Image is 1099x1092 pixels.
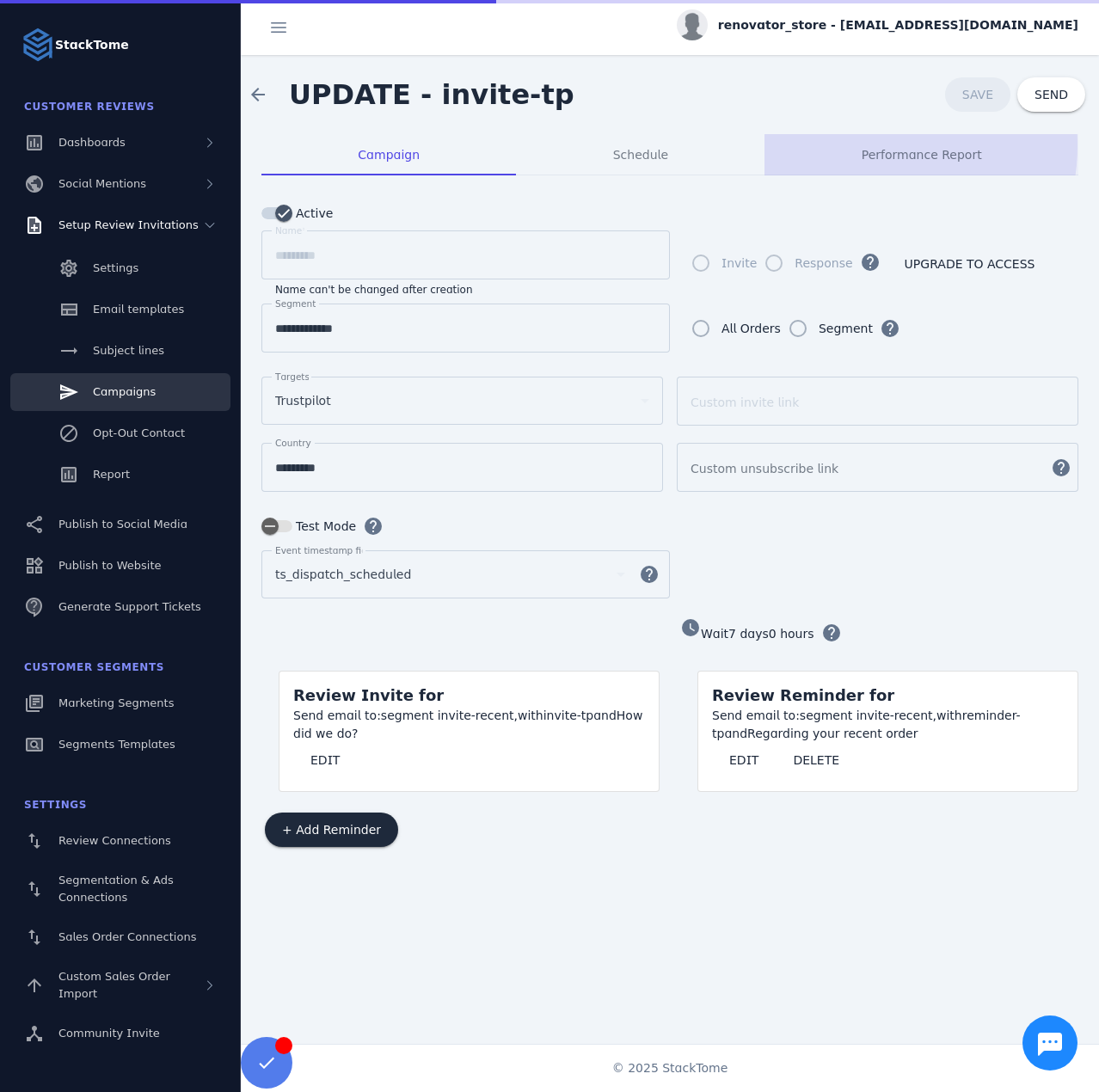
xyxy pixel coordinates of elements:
[10,291,230,328] a: Email templates
[10,506,230,543] a: Publish to Social Media
[58,136,126,149] span: Dashboards
[936,709,962,722] span: with
[712,707,1064,743] div: segment invite-recent, reminder-tp Regarding your recent order
[712,686,894,704] span: Review Reminder for
[293,707,645,743] div: segment invite-recent, invite-tp How did we do?
[1035,89,1068,101] span: SEND
[718,253,757,273] label: Invite
[712,743,776,777] button: EDIT
[701,627,728,641] span: Wait
[93,468,130,481] span: Report
[275,298,316,309] mat-label: Segment
[10,684,230,722] a: Marketing Segments
[275,318,656,339] input: Segment
[10,1015,230,1052] a: Community Invite
[721,318,781,339] div: All Orders
[282,824,381,836] span: + Add Reminder
[10,373,230,411] a: Campaigns
[10,547,230,585] a: Publish to Website
[358,149,420,161] span: Campaign
[293,743,357,777] button: EDIT
[275,371,310,382] mat-label: Targets
[691,396,799,409] mat-label: Custom invite link
[58,696,174,709] span: Marketing Segments
[293,709,381,722] span: Send email to:
[58,218,199,231] span: Setup Review Invitations
[776,743,856,777] button: DELETE
[292,516,356,537] label: Test Mode
[289,78,574,111] span: UPDATE - invite-tp
[58,559,161,572] span: Publish to Website
[310,754,340,766] span: EDIT
[24,661,164,673] span: Customer Segments
[887,247,1053,281] button: UPGRADE TO ACCESS
[905,258,1035,270] span: UPGRADE TO ACCESS
[769,627,814,641] span: 0 hours
[10,863,230,915] a: Segmentation & Ads Connections
[793,754,839,766] span: DELETE
[275,564,411,585] span: ts_dispatch_scheduled
[275,279,473,297] mat-hint: Name can't be changed after creation
[791,253,852,273] label: Response
[677,9,1078,40] button: renovator_store - [EMAIL_ADDRESS][DOMAIN_NAME]
[680,617,701,638] mat-icon: watch_later
[55,36,129,54] strong: StackTome
[58,518,187,531] span: Publish to Social Media
[58,177,146,190] span: Social Mentions
[712,709,800,722] span: Send email to:
[612,1059,728,1077] span: © 2025 StackTome
[58,834,171,847] span: Review Connections
[10,332,230,370] a: Subject lines
[58,874,174,904] span: Segmentation & Ads Connections
[718,16,1078,34] span: renovator_store - [EMAIL_ADDRESS][DOMAIN_NAME]
[10,456,230,494] a: Report
[93,344,164,357] span: Subject lines
[275,545,375,555] mat-label: Event timestamp field
[58,1027,160,1040] span: Community Invite
[58,600,201,613] span: Generate Support Tickets
[815,318,873,339] label: Segment
[275,390,331,411] span: Trustpilot
[10,726,230,764] a: Segments Templates
[275,225,302,236] mat-label: Name
[93,261,138,274] span: Settings
[10,588,230,626] a: Generate Support Tickets
[729,754,758,766] span: EDIT
[10,414,230,452] a: Opt-Out Contact
[21,28,55,62] img: Logo image
[593,709,617,722] span: and
[10,918,230,956] a: Sales Order Connections
[58,970,170,1000] span: Custom Sales Order Import
[275,457,649,478] input: Country
[518,709,543,722] span: with
[293,686,444,704] span: Review Invite for
[265,813,398,847] button: + Add Reminder
[862,149,982,161] span: Performance Report
[58,738,175,751] span: Segments Templates
[677,9,708,40] img: profile.jpg
[10,822,230,860] a: Review Connections
[275,438,311,448] mat-label: Country
[24,799,87,811] span: Settings
[629,564,670,585] mat-icon: help
[93,385,156,398] span: Campaigns
[10,249,230,287] a: Settings
[24,101,155,113] span: Customer Reviews
[292,203,333,224] label: Active
[613,149,668,161] span: Schedule
[93,303,184,316] span: Email templates
[1017,77,1085,112] button: SEND
[724,727,747,740] span: and
[728,627,769,641] span: 7 days
[691,462,838,475] mat-label: Custom unsubscribe link
[93,426,185,439] span: Opt-Out Contact
[58,930,196,943] span: Sales Order Connections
